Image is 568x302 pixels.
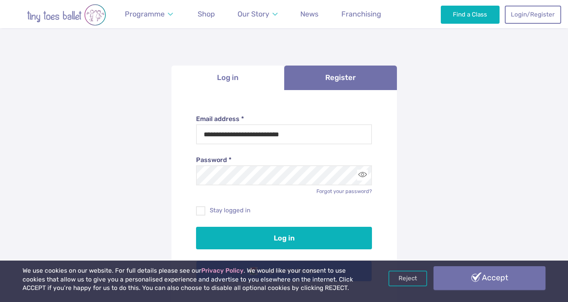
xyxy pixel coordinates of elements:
[441,6,500,23] a: Find a Class
[284,66,397,90] a: Register
[341,10,381,18] span: Franchising
[196,115,372,123] label: Email address *
[121,5,177,23] a: Programme
[297,5,322,23] a: News
[238,10,269,18] span: Our Story
[125,10,165,18] span: Programme
[194,5,219,23] a: Shop
[388,271,427,286] a: Reject
[338,5,385,23] a: Franchising
[505,6,561,23] a: Login/Register
[23,267,362,293] p: We use cookies on our website. For full details please see our . We would like your consent to us...
[234,5,281,23] a: Our Story
[201,267,244,274] a: Privacy Policy
[10,4,123,26] img: tiny toes ballet
[300,10,318,18] span: News
[434,266,545,290] a: Accept
[196,206,372,215] label: Stay logged in
[357,170,368,181] button: Toggle password visibility
[198,10,215,18] span: Shop
[196,227,372,249] button: Log in
[316,188,372,194] a: Forgot your password?
[196,156,372,164] label: Password *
